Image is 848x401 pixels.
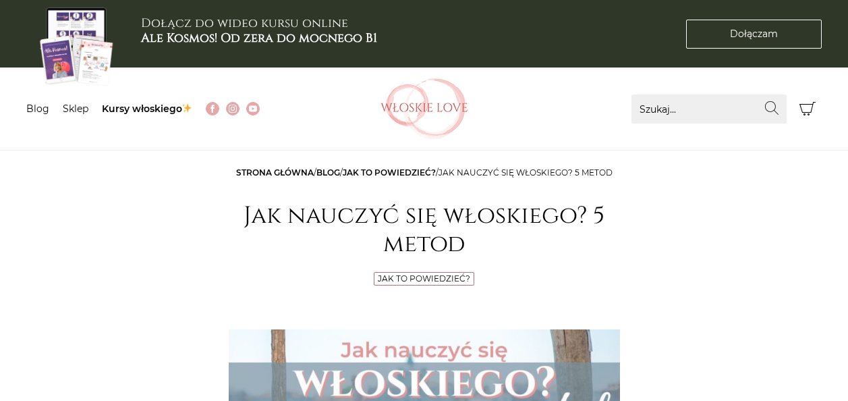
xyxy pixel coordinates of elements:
span: Jak nauczyć się włoskiego? 5 metod [439,167,613,178]
a: Jak to powiedzieć? [378,273,470,284]
a: Kursy włoskiego [102,103,193,115]
a: Blog [26,103,49,115]
a: Dołączam [686,20,822,49]
h3: Dołącz do wideo kursu online [141,16,377,45]
h1: Jak nauczyć się włoskiego? 5 metod [229,202,620,259]
a: Jak to powiedzieć? [343,167,436,178]
img: ✨ [182,103,192,113]
span: / / / [236,167,613,178]
a: Sklep [63,103,88,115]
span: Dołączam [730,27,778,41]
button: Koszyk [793,95,822,124]
b: Ale Kosmos! Od zera do mocnego B1 [141,30,377,47]
a: Blog [316,167,340,178]
a: Strona główna [236,167,314,178]
input: Szukaj... [631,95,787,124]
img: Włoskielove [380,78,468,139]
